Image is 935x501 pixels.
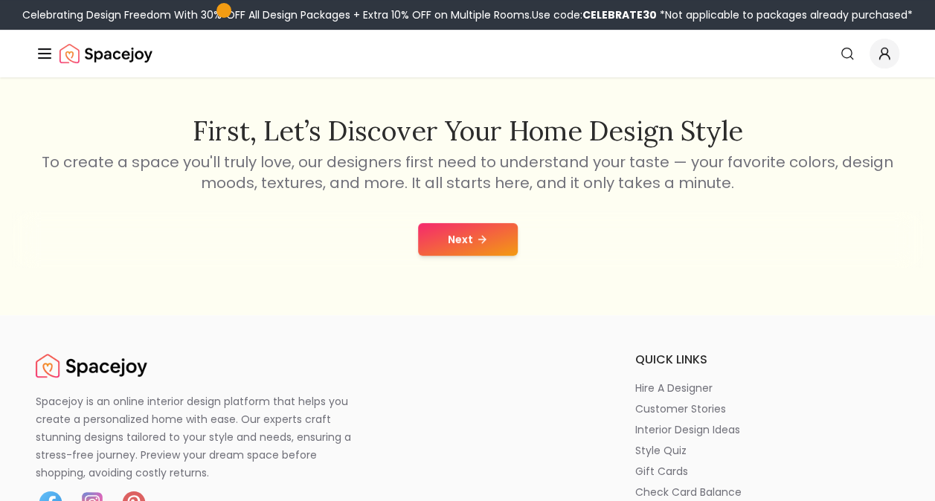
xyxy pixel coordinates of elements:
[635,401,899,416] a: customer stories
[60,39,152,68] a: Spacejoy
[635,422,899,437] a: interior design ideas
[635,485,899,500] a: check card balance
[635,351,899,369] h6: quick links
[635,464,688,479] p: gift cards
[635,443,687,458] p: style quiz
[635,381,899,395] a: hire a designer
[532,7,657,22] span: Use code:
[39,152,896,193] p: To create a space you'll truly love, our designers first need to understand your taste — your fav...
[657,7,913,22] span: *Not applicable to packages already purchased*
[36,30,899,77] nav: Global
[582,7,657,22] b: CELEBRATE30
[635,422,740,437] p: interior design ideas
[635,443,899,458] a: style quiz
[60,39,152,68] img: Spacejoy Logo
[36,351,147,381] img: Spacejoy Logo
[36,392,369,482] p: Spacejoy is an online interior design platform that helps you create a personalized home with eas...
[39,116,896,146] h2: First, let’s discover your home design style
[418,223,518,256] button: Next
[635,464,899,479] a: gift cards
[22,7,913,22] div: Celebrating Design Freedom With 30% OFF All Design Packages + Extra 10% OFF on Multiple Rooms.
[635,485,742,500] p: check card balance
[36,351,147,381] a: Spacejoy
[635,401,726,416] p: customer stories
[635,381,713,395] p: hire a designer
